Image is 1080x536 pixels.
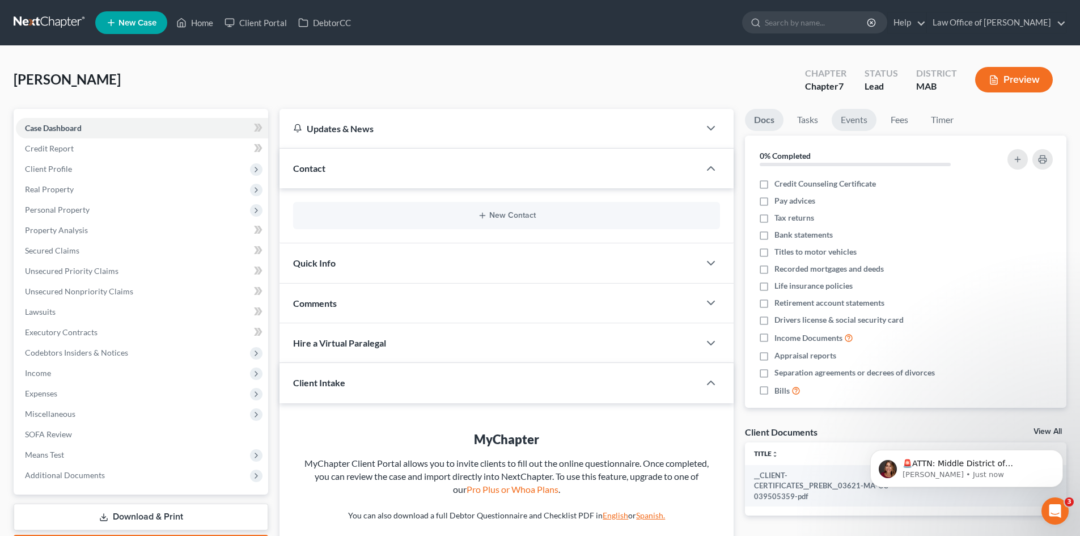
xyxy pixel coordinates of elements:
span: Pay advices [774,195,815,206]
a: Home [171,12,219,33]
span: Quick Info [293,258,336,268]
a: Executory Contracts [16,322,268,343]
span: Credit Report [25,144,74,153]
span: Executory Contracts [25,327,98,337]
span: Miscellaneous [25,409,75,419]
span: 3 [1065,497,1074,507]
a: Secured Claims [16,240,268,261]
span: Recorded mortgages and deeds [774,263,884,275]
input: Search by name... [765,12,869,33]
a: Case Dashboard [16,118,268,138]
div: Chapter [805,67,846,80]
i: unfold_more [772,451,778,458]
span: Retirement account statements [774,297,884,309]
a: DebtorCC [293,12,357,33]
span: Life insurance policies [774,280,853,292]
a: Property Analysis [16,220,268,240]
a: Docs [745,109,783,131]
a: Spanish. [636,510,665,520]
a: Lawsuits [16,302,268,322]
div: Lead [865,80,898,93]
a: Unsecured Priority Claims [16,261,268,281]
span: Appraisal reports [774,350,836,361]
div: MAB [916,80,957,93]
span: Drivers license & social security card [774,314,904,326]
span: New Case [118,19,156,27]
a: Timer [922,109,963,131]
a: English [603,510,628,520]
span: SOFA Review [25,429,72,439]
span: Income Documents [774,332,842,344]
span: Unsecured Nonpriority Claims [25,286,133,296]
span: Means Test [25,450,64,459]
span: Bills [774,385,790,396]
span: Client Profile [25,164,72,174]
span: Hire a Virtual Paralegal [293,337,386,348]
span: Tax returns [774,212,814,223]
span: Expenses [25,389,57,398]
span: Lawsuits [25,307,56,316]
a: Events [832,109,876,131]
span: Case Dashboard [25,123,82,133]
span: Codebtors Insiders & Notices [25,348,128,357]
span: MyChapter Client Portal allows you to invite clients to fill out the online questionnaire. Once c... [304,458,709,495]
button: New Contact [302,211,711,220]
div: Chapter [805,80,846,93]
span: Separation agreements or decrees of divorces [774,367,935,378]
span: Comments [293,298,337,309]
span: Unsecured Priority Claims [25,266,118,276]
span: Income [25,368,51,378]
p: You can also download a full Debtor Questionnaire and Checklist PDF in or [302,510,711,521]
span: Personal Property [25,205,90,214]
span: Credit Counseling Certificate [774,178,876,189]
div: Updates & News [293,123,686,134]
a: Download & Print [14,504,268,530]
span: [PERSON_NAME] [14,71,121,87]
strong: 0% Completed [760,151,811,161]
a: SOFA Review [16,424,268,445]
a: Pro Plus or Whoa Plans [467,484,558,495]
a: Help [888,12,926,33]
span: Bank statements [774,229,833,240]
button: Preview [975,67,1053,92]
a: Titleunfold_more [754,449,778,458]
a: Credit Report [16,138,268,159]
span: Additional Documents [25,470,105,480]
a: Tasks [788,109,827,131]
span: Secured Claims [25,246,79,255]
span: Titles to motor vehicles [774,246,857,258]
iframe: Intercom live chat [1041,497,1069,525]
iframe: Intercom notifications message [853,426,1080,505]
div: MyChapter [302,431,711,448]
div: District [916,67,957,80]
a: Law Office of [PERSON_NAME] [927,12,1066,33]
span: Contact [293,163,325,174]
a: Unsecured Nonpriority Claims [16,281,268,302]
td: __CLIENT-CERTIFICATES__PREBK__03621-MA-CC-039505359-pdf [745,465,906,507]
span: Client Intake [293,377,345,388]
div: Status [865,67,898,80]
span: Real Property [25,184,74,194]
a: Fees [881,109,917,131]
span: Property Analysis [25,225,88,235]
a: Client Portal [219,12,293,33]
div: Client Documents [745,426,818,438]
span: 7 [838,81,844,91]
